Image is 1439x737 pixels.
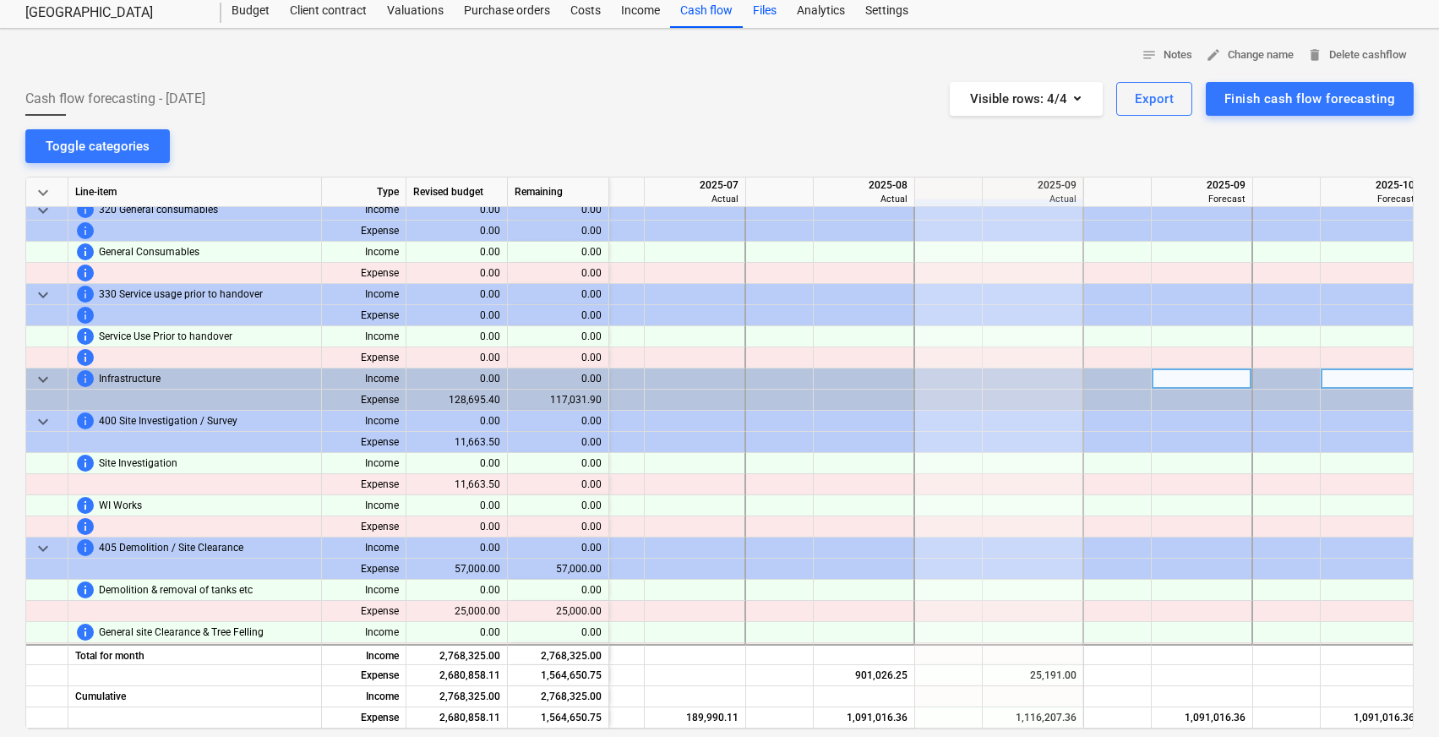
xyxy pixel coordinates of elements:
[75,580,95,600] span: This line-item cannot be forecasted before price for client is updated. To change this, contact y...
[25,89,205,109] span: Cash flow forecasting - [DATE]
[989,665,1077,686] div: 25,191.00
[651,707,739,729] div: 189,990.11
[508,177,609,207] div: Remaining
[406,453,508,474] div: 0.00
[75,326,95,347] span: This line-item cannot be forecasted before price for client is updated. To change this, contact y...
[406,580,508,601] div: 0.00
[33,538,53,559] span: keyboard_arrow_down
[508,305,609,326] div: 0.00
[406,368,508,390] div: 0.00
[1355,656,1439,737] iframe: Chat Widget
[508,538,609,559] div: 0.00
[406,559,508,580] div: 57,000.00
[322,495,406,516] div: Income
[68,644,322,665] div: Total for month
[75,284,95,304] span: This line-item cannot be forecasted before price for client is updated. To change this, contact y...
[515,495,602,516] div: 0.00
[515,516,602,538] div: 0.00
[46,135,150,157] div: Toggle categories
[1224,88,1395,110] div: Finish cash flow forecasting
[75,221,95,241] span: This line-item cannot be forecasted before revised budget is updated
[322,686,406,707] div: Income
[406,284,508,305] div: 0.00
[322,538,406,559] div: Income
[820,707,908,729] div: 1,091,016.36
[75,411,95,431] span: This line-item cannot be forecasted before price for client is updated. To change this, contact y...
[508,411,609,432] div: 0.00
[515,453,602,474] div: 0.00
[406,411,508,432] div: 0.00
[1199,42,1300,68] button: Change name
[322,263,406,284] div: Expense
[322,305,406,326] div: Expense
[25,4,201,22] div: [GEOGRAPHIC_DATA]
[322,221,406,242] div: Expense
[1206,47,1221,63] span: edit
[75,368,95,389] span: This line-item cannot be forecasted before price for client is updated. To change this, contact y...
[322,432,406,453] div: Expense
[406,347,508,368] div: 0.00
[322,326,406,347] div: Income
[99,284,263,305] span: 330 Service usage prior to handover
[406,432,508,453] div: 11,663.50
[322,284,406,305] div: Income
[820,193,908,205] div: Actual
[322,643,406,664] div: Expense
[322,474,406,495] div: Expense
[99,622,264,643] span: General site Clearance & Tree Felling
[75,453,95,473] span: This line-item cannot be forecasted before price for client is updated. To change this, contact y...
[406,199,508,221] div: 0.00
[75,263,95,283] span: This line-item cannot be forecasted before revised budget is updated
[322,368,406,390] div: Income
[33,183,53,203] span: keyboard_arrow_down
[406,242,508,263] div: 0.00
[508,221,609,242] div: 0.00
[322,622,406,643] div: Income
[1327,707,1414,729] div: 1,091,016.36
[33,200,53,221] span: keyboard_arrow_down
[99,538,243,559] span: 405 Demolition / Site Clearance
[75,538,95,558] span: This line-item cannot be forecasted before price for client is updated. To change this, contact y...
[508,390,609,411] div: 117,031.90
[1135,88,1174,110] div: Export
[99,495,142,516] span: WI Works
[1327,193,1414,205] div: Forecast
[99,242,199,263] span: General Consumables
[406,305,508,326] div: 0.00
[515,580,602,601] div: 0.00
[322,707,406,729] div: Expense
[322,411,406,432] div: Income
[68,177,322,207] div: Line-item
[970,88,1082,110] div: Visible rows : 4/4
[1142,47,1157,63] span: notes
[75,495,95,516] span: This line-item cannot be forecasted before price for client is updated. To change this, contact y...
[99,326,232,347] span: Service Use Prior to handover
[25,129,170,163] button: Toggle categories
[33,369,53,390] span: keyboard_arrow_down
[322,347,406,368] div: Expense
[406,601,508,622] div: 25,000.00
[322,177,406,207] div: Type
[508,686,609,707] div: 2,768,325.00
[1158,193,1245,205] div: Forecast
[515,263,602,284] div: 0.00
[99,580,253,601] span: Demolition & removal of tanks etc
[508,665,609,686] div: 1,564,650.75
[508,199,609,221] div: 0.00
[1158,177,1245,193] div: 2025-09
[989,193,1077,205] div: Actual
[508,707,609,729] div: 1,564,650.75
[515,601,602,622] div: 25,000.00
[406,622,508,643] div: 0.00
[99,453,177,474] span: Site Investigation
[820,177,908,193] div: 2025-08
[75,516,95,537] span: This line-item cannot be forecasted before revised budget is updated
[75,305,95,325] span: This line-item cannot be forecasted before revised budget is updated
[1142,46,1192,65] span: Notes
[1135,42,1199,68] button: Notes
[322,559,406,580] div: Expense
[1158,707,1245,729] div: 1,091,016.36
[1307,46,1407,65] span: Delete cashflow
[508,644,609,665] div: 2,768,325.00
[989,177,1077,193] div: 2025-09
